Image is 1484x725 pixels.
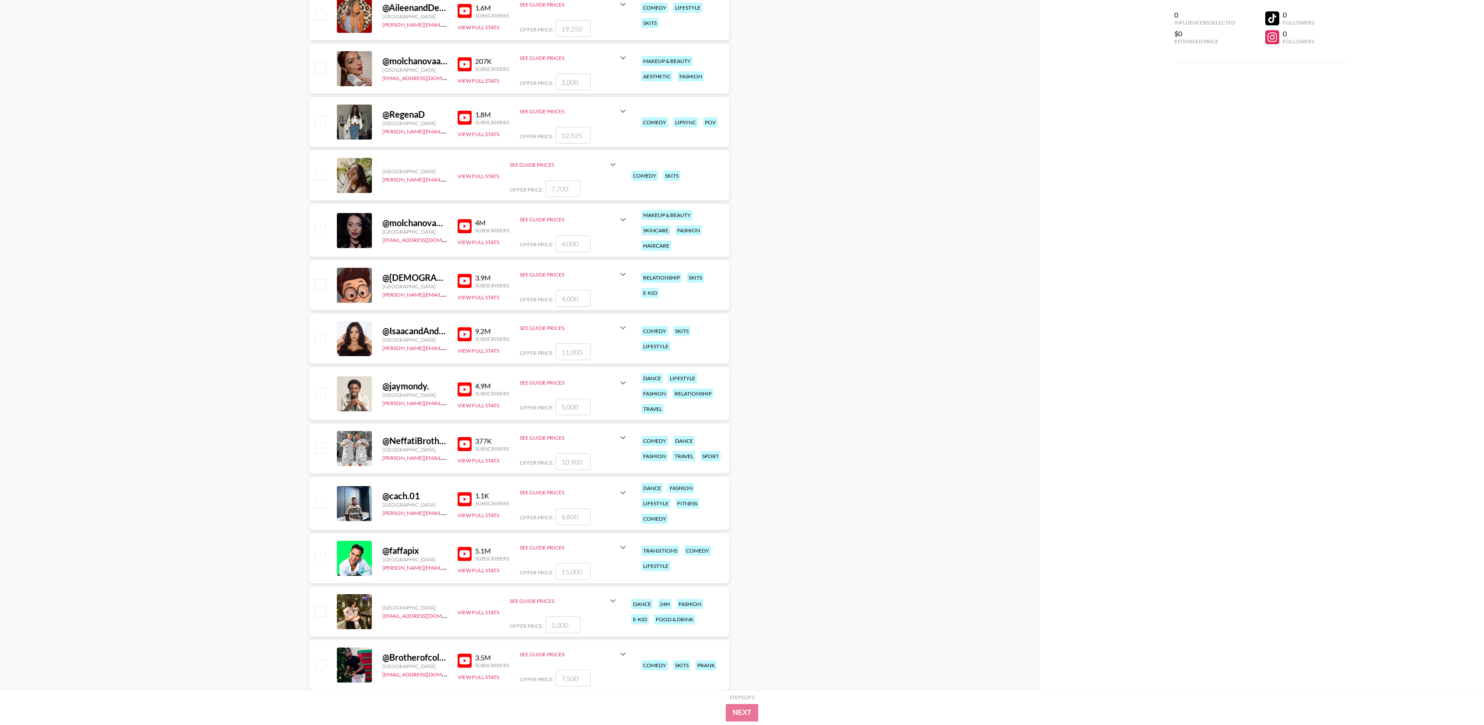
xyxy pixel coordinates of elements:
[458,567,499,574] button: View Full Stats
[458,131,499,137] button: View Full Stats
[458,609,499,616] button: View Full Stats
[520,569,554,576] span: Offer Price:
[382,73,470,81] a: [EMAIL_ADDRESS][DOMAIN_NAME]
[520,434,618,441] div: See Guide Prices
[658,599,672,609] div: 24h
[520,325,618,331] div: See Guide Prices
[520,264,628,285] div: See Guide Prices
[520,489,618,496] div: See Guide Prices
[458,294,499,301] button: View Full Stats
[382,168,447,175] div: [GEOGRAPHIC_DATA]
[703,117,717,127] div: pov
[475,546,509,555] div: 5.1M
[641,451,668,461] div: fashion
[663,171,680,181] div: skits
[382,290,512,298] a: [PERSON_NAME][EMAIL_ADDRESS][DOMAIN_NAME]
[475,491,509,500] div: 1.1K
[510,623,544,629] span: Offer Price:
[382,228,447,235] div: [GEOGRAPHIC_DATA]
[382,501,447,508] div: [GEOGRAPHIC_DATA]
[475,273,509,282] div: 3.9M
[520,108,618,115] div: See Guide Prices
[382,56,447,67] div: @ molchanovaasmr
[382,126,595,135] a: [PERSON_NAME][EMAIL_ADDRESS][PERSON_NAME][PERSON_NAME][DOMAIN_NAME]
[520,296,554,303] span: Offer Price:
[520,514,554,521] span: Offer Price:
[520,317,628,338] div: See Guide Prices
[520,55,618,61] div: See Guide Prices
[556,235,591,252] input: 4,000
[654,614,695,624] div: food & drink
[382,2,447,13] div: @ AileenandDeven
[458,457,499,464] button: View Full Stats
[458,512,499,518] button: View Full Stats
[687,273,704,283] div: skits
[641,436,668,446] div: comedy
[520,271,618,278] div: See Guide Prices
[382,490,447,501] div: @ cach.01
[382,398,512,406] a: [PERSON_NAME][EMAIL_ADDRESS][DOMAIN_NAME]
[641,326,668,336] div: comedy
[641,483,663,493] div: dance
[556,127,591,144] input: 12,925
[641,117,668,127] div: comedy
[475,445,509,452] div: Subscribers
[458,173,499,179] button: View Full Stats
[520,241,554,248] span: Offer Price:
[382,556,447,563] div: [GEOGRAPHIC_DATA]
[1283,38,1314,45] div: Followers
[382,508,512,516] a: [PERSON_NAME][EMAIL_ADDRESS][DOMAIN_NAME]
[673,389,713,399] div: relationship
[641,56,693,66] div: makeup & beauty
[631,171,658,181] div: comedy
[475,555,509,562] div: Subscribers
[1174,38,1235,45] div: Estimated Price
[475,4,509,12] div: 1.6M
[382,343,512,351] a: [PERSON_NAME][EMAIL_ADDRESS][DOMAIN_NAME]
[520,537,628,558] div: See Guide Prices
[475,437,509,445] div: 377K
[546,616,581,633] input: 5,000
[641,273,682,283] div: relationship
[641,373,663,383] div: dance
[631,599,653,609] div: dance
[475,282,509,289] div: Subscribers
[458,274,472,288] img: YouTube
[556,453,591,470] input: 10,900
[520,133,554,140] span: Offer Price:
[475,12,509,19] div: Subscribers
[641,210,693,220] div: makeup & beauty
[726,704,759,721] button: Next
[556,290,591,307] input: 4,000
[641,561,670,571] div: lifestyle
[458,239,499,245] button: View Full Stats
[382,67,447,73] div: [GEOGRAPHIC_DATA]
[556,74,591,90] input: 2,000
[382,545,447,556] div: @ faffapix
[641,241,671,251] div: haircare
[382,235,470,243] a: [EMAIL_ADDRESS][DOMAIN_NAME]
[382,652,447,663] div: @ Brotherofcolor
[382,217,447,228] div: @ molchanovamua
[520,101,628,122] div: See Guide Prices
[475,218,509,227] div: 4M
[631,614,649,624] div: e-kid
[475,382,509,390] div: 4.9M
[673,117,698,127] div: lipsync
[475,119,509,126] div: Subscribers
[1283,29,1314,38] div: 0
[510,590,618,611] div: See Guide Prices
[382,446,447,453] div: [GEOGRAPHIC_DATA]
[520,372,628,393] div: See Guide Prices
[700,451,721,461] div: sport
[458,547,472,561] img: YouTube
[675,225,702,235] div: fashion
[673,436,695,446] div: dance
[382,109,447,120] div: @ RegenaD
[673,326,690,336] div: skits
[475,662,509,669] div: Subscribers
[520,26,554,33] span: Offer Price:
[556,399,591,415] input: 5,000
[520,427,628,448] div: See Guide Prices
[475,57,509,66] div: 207K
